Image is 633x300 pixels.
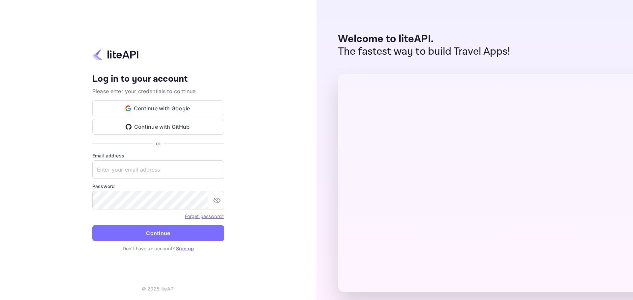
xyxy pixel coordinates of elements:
a: Sign up [176,246,194,251]
p: Don't have an account? [92,245,224,252]
label: Password [92,183,224,190]
button: Continue [92,225,224,241]
h4: Log in to your account [92,73,224,85]
p: or [156,140,160,147]
p: © 2025 liteAPI [142,285,175,292]
p: Please enter your credentials to continue [92,87,224,95]
a: Forget password? [185,213,224,219]
p: The fastest way to build Travel Apps! [338,45,510,58]
button: toggle password visibility [210,194,224,207]
p: Welcome to liteAPI. [338,33,510,45]
button: Continue with Google [92,100,224,116]
label: Email address [92,152,224,159]
a: Forget password? [185,213,224,219]
input: Enter your email address [92,160,224,179]
img: liteapi [92,48,138,61]
button: Continue with GitHub [92,119,224,135]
